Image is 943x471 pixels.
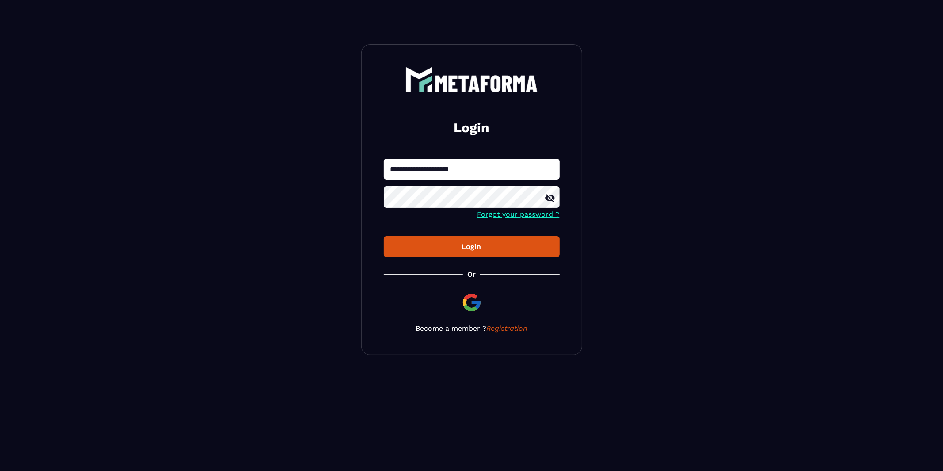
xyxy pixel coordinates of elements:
a: Forgot your password ? [477,210,560,218]
a: logo [384,67,560,92]
img: logo [405,67,538,92]
a: Registration [486,324,527,333]
p: Or [467,270,476,279]
h2: Login [394,119,549,137]
img: google [461,292,482,313]
div: Login [391,242,553,251]
p: Become a member ? [384,324,560,333]
button: Login [384,236,560,257]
